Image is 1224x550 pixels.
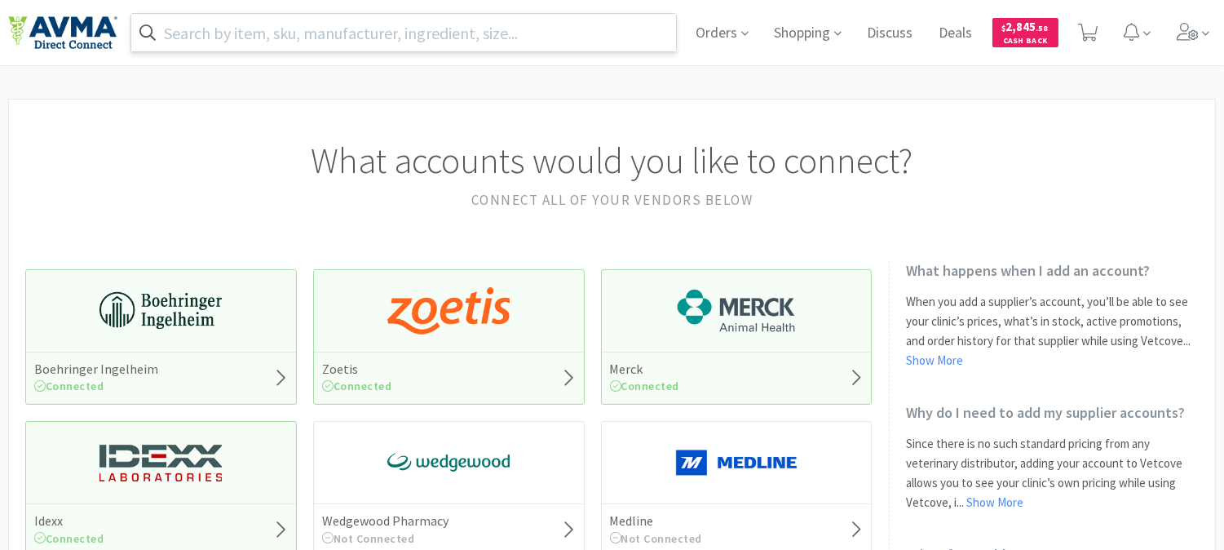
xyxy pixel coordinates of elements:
[387,438,510,487] img: e40baf8987b14801afb1611fffac9ca4_8.png
[1036,23,1049,33] span: . 58
[610,512,703,530] h5: Medline
[322,512,449,530] h5: Wedgewood Pharmacy
[906,353,963,368] a: Show More
[1002,23,1006,33] span: $
[34,361,158,378] h5: Boehringer Ingelheim
[610,531,703,546] span: Not Connected
[34,379,104,393] span: Connected
[992,11,1058,55] a: $2,845.58Cash Back
[322,531,415,546] span: Not Connected
[131,14,676,51] input: Search by item, sku, manufacturer, ingredient, size...
[906,403,1199,422] h2: Why do I need to add my supplier accounts?
[8,16,117,50] img: e4e33dab9f054f5782a47901c742baa9_102.png
[861,26,920,41] a: Discuss
[25,132,1199,189] h1: What accounts would you like to connect?
[322,379,392,393] span: Connected
[675,286,798,335] img: 6d7abf38e3b8462597f4a2f88dede81e_176.png
[966,495,1023,510] a: Show More
[610,379,680,393] span: Connected
[906,434,1199,512] p: Since there is no such standard pricing from any veterinary distributor, adding your account to V...
[34,531,104,546] span: Connected
[25,189,1199,211] h2: Connect all of your vendors below
[1002,37,1049,47] span: Cash Back
[99,286,222,335] img: 730db3968b864e76bcafd0174db25112_22.png
[34,512,104,530] h5: Idexx
[933,26,979,41] a: Deals
[675,438,798,487] img: a646391c64b94eb2892348a965bf03f3_134.png
[906,292,1199,370] p: When you add a supplier’s account, you’ll be able to see your clinic’s prices, what’s in stock, a...
[322,361,392,378] h5: Zoetis
[99,438,222,487] img: 13250b0087d44d67bb1668360c5632f9_13.png
[610,361,680,378] h5: Merck
[1002,19,1049,34] span: 2,845
[387,286,510,335] img: a673e5ab4e5e497494167fe422e9a3ab.png
[906,261,1199,280] h2: What happens when I add an account?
